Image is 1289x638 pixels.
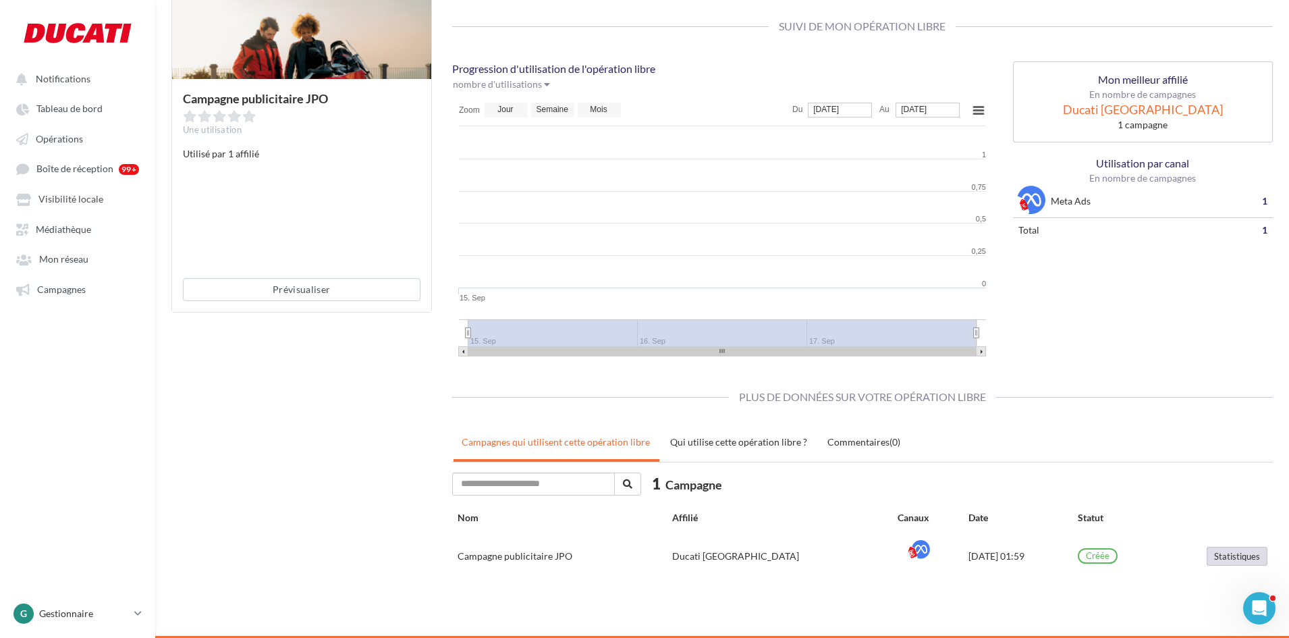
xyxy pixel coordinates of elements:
a: Boîte de réception 99+ [8,156,147,181]
p: Utilisé par 1 affilié [183,147,420,161]
span: [DATE] 01:59 [968,550,1024,562]
th: Affilié [667,506,892,535]
span: Campagnes [37,284,86,295]
div: Campagne publicitaire JPO [183,92,375,105]
a: Tableau de bord [8,96,147,120]
td: Meta Ads [1045,185,1218,217]
a: Opérations [8,126,147,151]
a: Médiathèque [8,217,147,241]
button: nombre d'utilisations [452,77,559,96]
text: Mois [590,105,607,114]
uib-tab-heading: Campagnes qui utilisent cette opération libre [462,436,650,448]
tspan: [DATE] [813,105,839,114]
span: nombre d'utilisations [453,78,542,90]
span: Suivi de mon opération libre [769,20,956,32]
div: Ducati [GEOGRAPHIC_DATA] [1024,101,1263,119]
text: Au [879,105,889,114]
tspan: 15. Sep [460,294,485,302]
th: Statut [1072,506,1155,535]
div: 1 campagne [1024,118,1263,132]
button: Prévisualiser [183,278,420,301]
span: Notifications [36,73,90,84]
uib-tab-heading: Qui utilise cette opération libre ? [670,436,807,448]
a: Campagnes qui utilisent cette opération libre [454,425,658,459]
p: En nombre de campagnes [1013,171,1273,185]
p: Progression d'utilisation de l'opération libre [452,61,993,77]
td: 1 [1217,185,1273,217]
span: Plus de données sur votre opération libre [729,390,996,403]
tspan: 1 [981,151,985,159]
text: Du [792,105,802,114]
span: Visibilité locale [38,194,103,205]
p: En nombre de campagnes [1024,88,1263,101]
p: Utilisation par canal [1013,156,1273,171]
tspan: 0,75 [971,183,985,191]
th: Nom [452,506,667,535]
div: 99+ [119,164,139,175]
button: Notifications [8,66,142,90]
span: Mon réseau [39,254,88,265]
td: 1 [1217,217,1273,242]
a: Commentaires(0) [819,425,908,459]
span: Ducati [GEOGRAPHIC_DATA] [672,550,799,562]
span: Médiathèque [36,223,91,235]
a: Visibilité locale [8,186,147,211]
a: Qui utilise cette opération libre ? [662,425,815,459]
text: Semaine [536,105,568,114]
iframe: Intercom live chat [1243,592,1276,624]
span: Créée [1082,552,1113,560]
a: G Gestionnaire [11,601,144,627]
tspan: 0,5 [975,215,985,223]
tspan: 0,25 [971,247,985,255]
p: Gestionnaire [39,607,129,620]
span: Tableau de bord [36,103,103,115]
span: Opérations [36,133,83,144]
uib-tab-heading: Commentaires [827,436,900,448]
span: (0) [889,436,900,448]
button: Statistiques [1207,547,1267,566]
a: Mon réseau [8,246,147,271]
th: Canaux [892,506,963,535]
span: G [20,607,27,620]
tspan: [DATE] [901,105,927,114]
a: Campagnes [8,277,147,301]
text: Zoom [459,105,480,115]
th: Date [963,506,1072,535]
tspan: 0 [981,280,985,288]
span: Campagne publicitaire JPO [458,551,572,562]
td: total [1013,217,1218,242]
span: Boîte de réception [36,163,113,175]
p: Mon meilleur affilié [1024,72,1263,88]
text: Jour [497,105,513,114]
span: Une utilisation [183,124,242,135]
span: 1 [652,473,661,494]
span: Campagne [665,477,722,492]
